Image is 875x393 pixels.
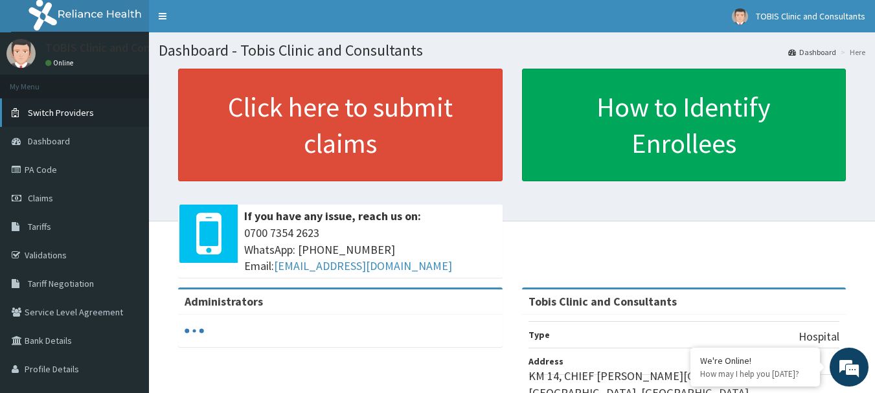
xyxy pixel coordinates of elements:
[28,192,53,204] span: Claims
[45,58,76,67] a: Online
[274,258,452,273] a: [EMAIL_ADDRESS][DOMAIN_NAME]
[528,329,550,341] b: Type
[185,321,204,341] svg: audio-loading
[700,355,810,366] div: We're Online!
[799,328,839,345] p: Hospital
[700,368,810,379] p: How may I help you today?
[28,221,51,232] span: Tariffs
[28,135,70,147] span: Dashboard
[522,69,847,181] a: How to Identify Enrollees
[159,42,865,59] h1: Dashboard - Tobis Clinic and Consultants
[528,355,563,367] b: Address
[28,107,94,118] span: Switch Providers
[756,10,865,22] span: TOBIS Clinic and Consultants
[528,294,677,309] strong: Tobis Clinic and Consultants
[244,225,496,275] span: 0700 7354 2623 WhatsApp: [PHONE_NUMBER] Email:
[45,42,192,54] p: TOBIS Clinic and Consultants
[185,294,263,309] b: Administrators
[178,69,503,181] a: Click here to submit claims
[6,39,36,68] img: User Image
[732,8,748,25] img: User Image
[837,47,865,58] li: Here
[244,208,421,223] b: If you have any issue, reach us on:
[788,47,836,58] a: Dashboard
[28,278,94,289] span: Tariff Negotiation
